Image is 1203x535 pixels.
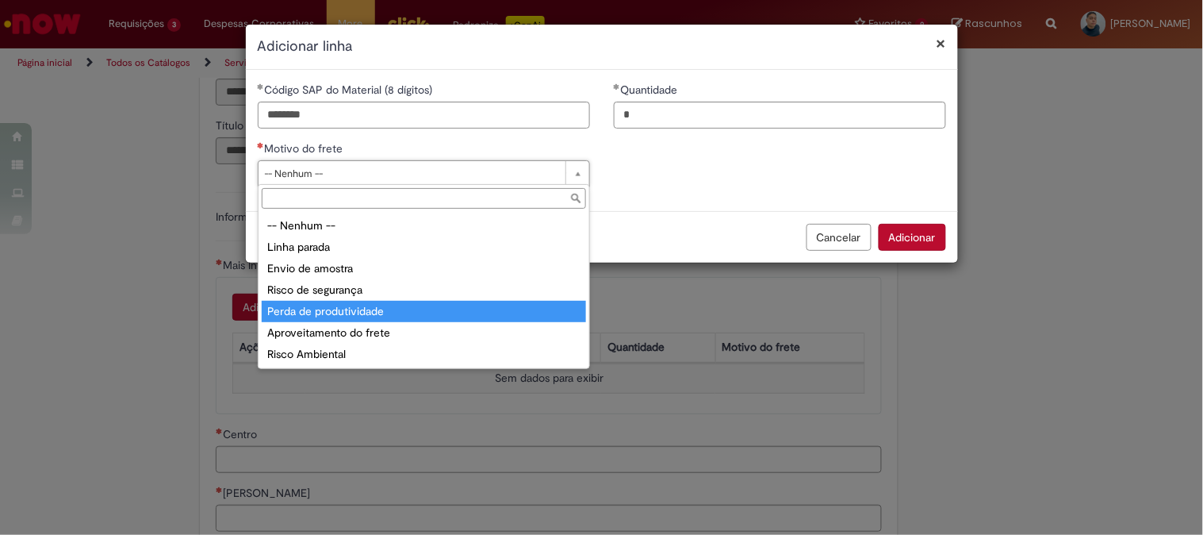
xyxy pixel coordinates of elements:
div: Risco Ambiental [262,344,586,365]
div: Linha parada [262,237,586,258]
div: Envio de amostra [262,258,586,279]
div: Risco de segurança [262,279,586,301]
div: Aproveitamento do frete [262,322,586,344]
div: -- Nenhum -- [262,215,586,237]
div: Perda de produtividade [262,301,586,322]
ul: Motivo do frete [259,212,589,368]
